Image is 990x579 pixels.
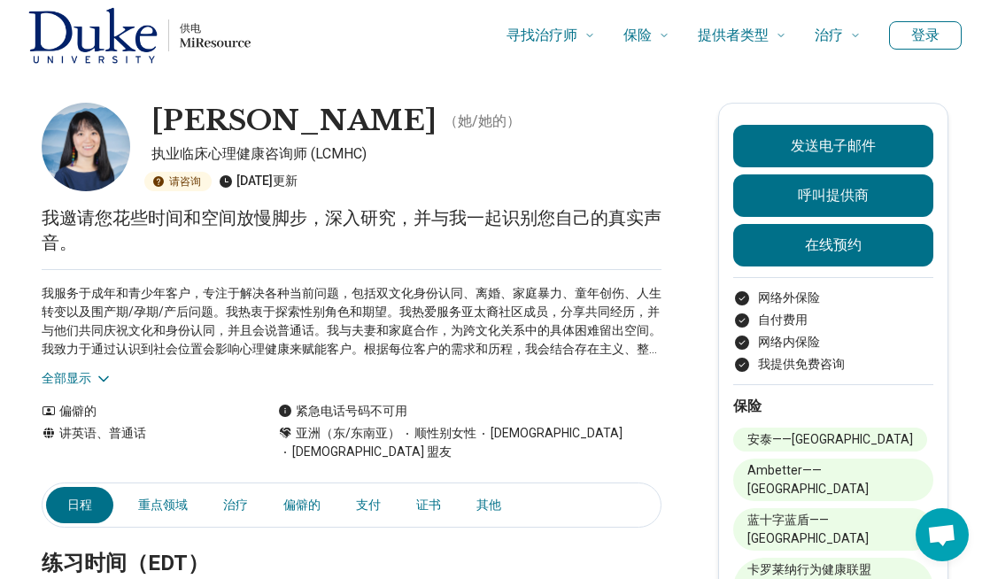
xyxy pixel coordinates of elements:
[59,404,97,418] font: 偏僻的
[698,27,769,43] font: 提供者类型
[466,487,522,523] a: 其他
[815,27,843,43] font: 治疗
[414,426,476,440] font: 顺性别女性
[42,207,661,253] font: 我邀请您花些时间和空间放慢脚步，深入研究，并与我一起识别您自己的真实声音。
[491,426,623,440] font: [DEMOGRAPHIC_DATA]
[805,236,862,253] font: 在线预约
[916,508,969,561] a: 开放式聊天
[283,498,321,512] font: 偏僻的
[273,487,331,523] a: 偏僻的
[169,175,201,188] font: 请咨询
[345,487,391,523] a: 支付
[733,174,933,217] button: 呼叫提供商
[356,498,381,512] font: 支付
[733,224,933,266] a: 在线预约
[747,432,913,446] font: 安泰——[GEOGRAPHIC_DATA]
[138,498,188,512] font: 重点领域
[444,112,458,129] font: （
[758,313,808,327] font: 自付费用
[733,289,933,374] ul: 付款方式
[72,426,146,440] font: 英语、普通话
[826,187,869,204] font: 提供商
[889,21,962,50] button: 登录
[292,444,452,459] font: [DEMOGRAPHIC_DATA] 盟友
[758,290,820,305] font: 网络外保险
[406,487,452,523] a: 证书
[28,7,251,64] a: 主页
[151,145,367,162] font: 执业临床心理健康咨询师 (LCMHC)
[747,513,869,545] font: 蓝十字蓝盾——[GEOGRAPHIC_DATA]
[42,103,130,191] img: 林丽婷，执业临床心理健康咨询师（LCMHC）
[296,426,400,440] font: 亚洲（东/东南亚）
[213,487,259,523] a: 治疗
[42,551,127,575] font: 练习时间
[747,463,869,496] font: Ambetter——[GEOGRAPHIC_DATA]
[758,357,845,371] font: 我提供免费咨询
[46,487,113,523] a: 日程
[42,371,91,385] font: 全部显示
[223,498,248,512] font: 治疗
[42,286,661,393] font: 我服务于成年和青少年客户，专注于解决各种当前问题，包括双文化身份认同、离婚、家庭暴力、童年创伤、人生转变以及围产期/孕期/产后问题。我热衷于探索性别角色和期望。我热爱服务亚太裔社区成员，分享共同...
[733,125,933,167] button: 发送电子邮件
[67,498,92,512] font: 日程
[458,112,507,129] font: 她/她的
[791,137,877,154] font: 发送电子邮件
[236,174,273,188] font: [DATE]
[798,187,826,204] font: 呼叫
[758,335,820,349] font: 网络内保险
[507,112,521,129] font: ）
[296,404,407,418] font: 紧急电话号码不可用
[911,27,940,43] font: 登录
[476,498,501,512] font: 其他
[128,487,198,523] a: 重点领域
[416,498,441,512] font: 证书
[507,27,577,43] font: 寻找治疗师
[151,103,437,138] font: [PERSON_NAME]
[180,22,201,35] font: 供电
[623,27,652,43] font: 保险
[127,551,209,575] font: （EDT）
[59,426,72,440] font: 讲
[273,174,298,188] font: 更新
[733,398,762,414] font: 保险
